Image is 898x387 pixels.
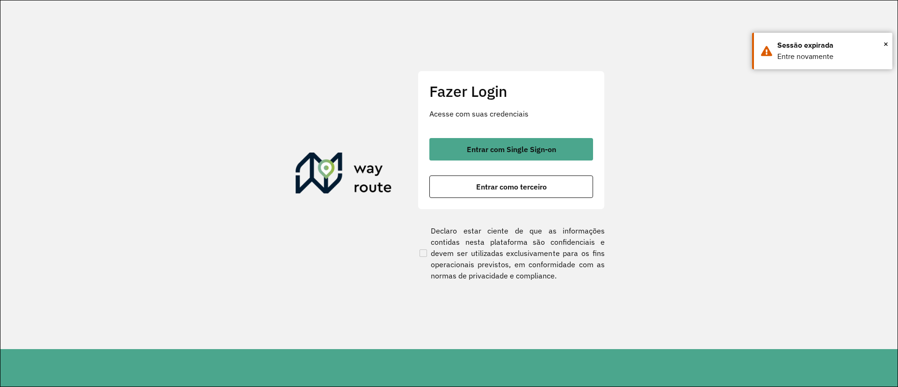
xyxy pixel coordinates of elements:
span: Entrar com Single Sign-on [467,146,556,153]
button: button [429,138,593,161]
button: button [429,175,593,198]
img: Roteirizador AmbevTech [296,153,392,197]
span: × [884,37,888,51]
span: Entrar como terceiro [476,183,547,190]
label: Declaro estar ciente de que as informações contidas nesta plataforma são confidenciais e devem se... [418,225,605,281]
button: Close [884,37,888,51]
h2: Fazer Login [429,82,593,100]
p: Acesse com suas credenciais [429,108,593,119]
div: Sessão expirada [777,40,885,51]
div: Entre novamente [777,51,885,62]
